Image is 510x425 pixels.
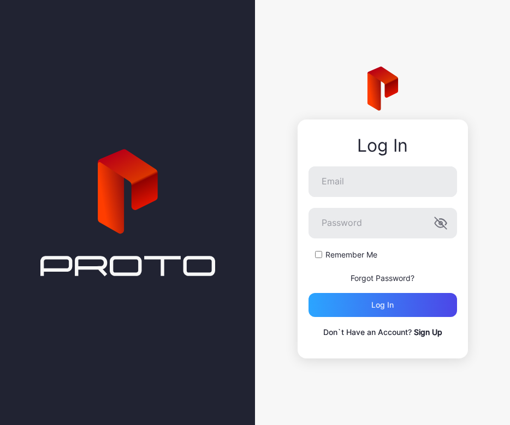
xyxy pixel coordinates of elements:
[309,326,457,339] p: Don`t Have an Account?
[325,249,377,260] label: Remember Me
[371,301,394,309] div: Log in
[309,166,457,197] input: Email
[414,327,442,337] a: Sign Up
[309,136,457,155] div: Log In
[309,293,457,317] button: Log in
[434,217,447,230] button: Password
[351,273,414,283] a: Forgot Password?
[309,208,457,238] input: Password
